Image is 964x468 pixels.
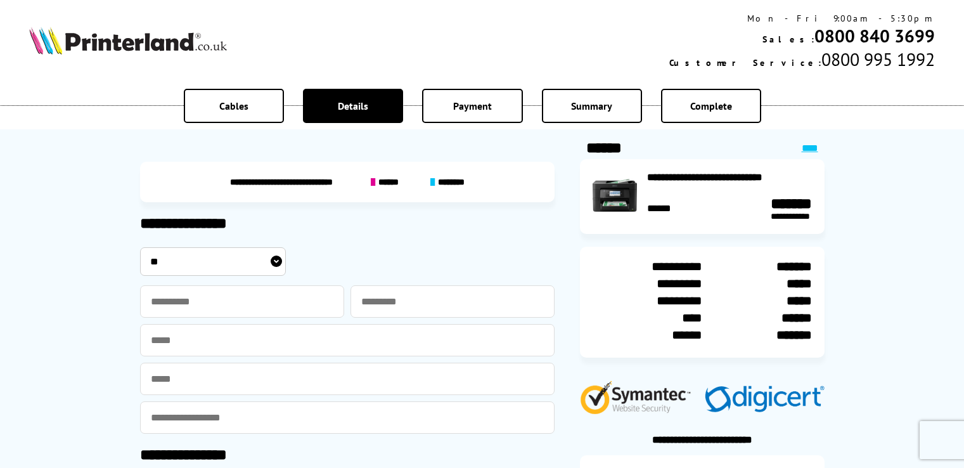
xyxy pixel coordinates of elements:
span: Summary [571,100,612,112]
span: Payment [453,100,492,112]
span: Customer Service: [669,57,821,68]
img: Printerland Logo [29,27,227,55]
span: Complete [690,100,732,112]
span: Sales: [762,34,814,45]
span: Cables [219,100,248,112]
span: 0800 995 1992 [821,48,935,71]
a: 0800 840 3699 [814,24,935,48]
div: Mon - Fri 9:00am - 5:30pm [669,13,935,24]
span: Details [338,100,368,112]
